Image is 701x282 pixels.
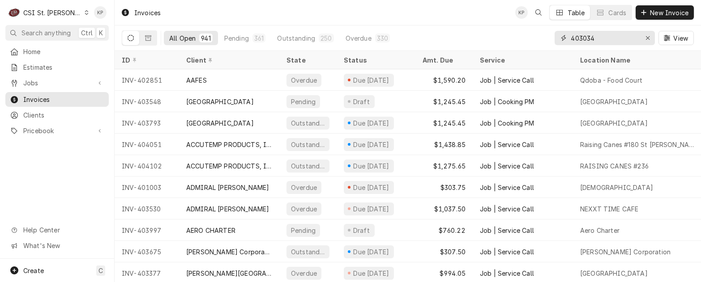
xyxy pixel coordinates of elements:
span: Home [23,47,104,56]
div: Overdue [290,183,318,192]
a: Estimates [5,60,109,75]
div: $1,590.20 [415,69,473,91]
div: Job | Service Call [480,183,534,192]
div: Job | Service Call [480,140,534,149]
div: [GEOGRAPHIC_DATA] [580,97,648,106]
div: Status [344,55,406,65]
div: NEXXT TIME CAFE [580,204,638,214]
span: New Invoice [648,8,690,17]
div: [GEOGRAPHIC_DATA] [580,118,648,128]
div: RAISING CANES #236 [580,161,649,171]
div: INV-403675 [115,241,179,262]
div: $760.22 [415,219,473,241]
button: New Invoice [636,5,694,20]
div: Overdue [290,76,318,85]
div: CSI St. [PERSON_NAME] [23,8,81,17]
div: [GEOGRAPHIC_DATA] [186,118,254,128]
span: What's New [23,241,103,250]
span: Search anything [21,28,71,38]
span: Help Center [23,225,103,235]
div: 250 [321,34,332,43]
div: Job | Service Call [480,76,534,85]
div: $303.75 [415,177,473,198]
button: Open search [531,5,546,20]
div: Pending [224,34,249,43]
div: 941 [201,34,210,43]
a: Go to Jobs [5,76,109,90]
button: Search anythingCtrlK [5,25,109,41]
div: Job | Service Call [480,161,534,171]
div: $1,275.65 [415,155,473,177]
div: C [8,6,21,19]
span: K [99,28,103,38]
div: INV-402851 [115,69,179,91]
div: $307.50 [415,241,473,262]
div: Table [568,8,585,17]
a: Go to What's New [5,238,109,253]
div: 330 [377,34,388,43]
div: Draft [352,97,371,106]
div: Job | Cooking PM [480,97,534,106]
div: INV-401003 [115,177,179,198]
div: [PERSON_NAME] Corporation [580,247,671,257]
div: ADMIRAL [PERSON_NAME] [186,183,269,192]
div: Service [480,55,564,65]
div: [DEMOGRAPHIC_DATA] [580,183,653,192]
div: Overdue [290,269,318,278]
div: 361 [254,34,264,43]
div: CSI St. Louis's Avatar [8,6,21,19]
a: Go to Pricebook [5,123,109,138]
div: Raising Canes #180 St [PERSON_NAME] [580,140,695,149]
div: Due [DATE] [352,118,390,128]
div: [PERSON_NAME] Corporation [186,247,272,257]
a: Go to Help Center [5,223,109,237]
div: Due [DATE] [352,269,390,278]
span: Estimates [23,63,104,72]
div: Pending [290,226,316,235]
div: Location Name [580,55,693,65]
span: Ctrl [81,28,93,38]
div: INV-403997 [115,219,179,241]
button: View [658,31,694,45]
div: $1,245.45 [415,91,473,112]
div: INV-403793 [115,112,179,134]
div: Due [DATE] [352,183,390,192]
div: Overdue [346,34,372,43]
a: Home [5,44,109,59]
span: Pricebook [23,126,91,135]
div: Job | Service Call [480,204,534,214]
a: Clients [5,108,109,122]
div: INV-404102 [115,155,179,177]
a: Invoices [5,92,109,107]
div: [PERSON_NAME][GEOGRAPHIC_DATA] #11 [186,269,272,278]
div: INV-403530 [115,198,179,219]
span: Invoices [23,95,104,104]
div: Due [DATE] [352,161,390,171]
span: Create [23,267,44,274]
div: Due [DATE] [352,247,390,257]
div: Due [DATE] [352,204,390,214]
div: KP [94,6,107,19]
div: INV-404051 [115,134,179,155]
div: Qdoba - Food Court [580,76,642,85]
div: Pending [290,97,316,106]
div: ACCUTEMP PRODUCTS, INC. [186,161,272,171]
span: Jobs [23,78,91,88]
div: Outstanding [290,161,326,171]
div: Client [186,55,270,65]
div: Job | Service Call [480,226,534,235]
div: All Open [169,34,196,43]
div: $1,037.50 [415,198,473,219]
div: Overdue [290,204,318,214]
span: Clients [23,110,104,120]
div: ADMIRAL [PERSON_NAME] [186,204,269,214]
div: Kym Parson's Avatar [94,6,107,19]
div: KP [515,6,528,19]
span: View [671,34,690,43]
div: Aero Charter [580,226,620,235]
div: Outstanding [290,140,326,149]
div: State [286,55,329,65]
div: Job | Service Call [480,269,534,278]
div: AAFES [186,76,207,85]
div: Kym Parson's Avatar [515,6,528,19]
